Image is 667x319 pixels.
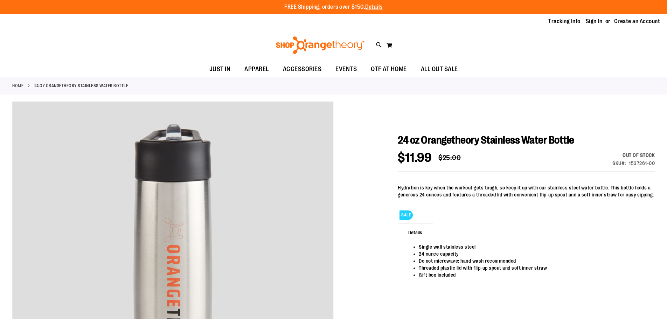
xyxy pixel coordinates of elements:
[623,152,655,158] span: Out of stock
[275,36,366,54] img: Shop Orangetheory
[612,152,655,159] div: Availability
[284,3,383,11] p: FREE Shipping, orders over $150.
[548,18,581,25] a: Tracking Info
[335,61,357,77] span: EVENTS
[398,184,655,198] div: Hydration is key when the workout gets tough, so keep it up with our stainless steel water bottle...
[365,4,383,10] a: Details
[419,264,648,271] li: Threaded plastic lid with flip-up spout and soft inner straw
[34,83,128,89] strong: 24 oz Orangetheory Stainless Water Bottle
[419,243,648,250] li: Single wall stainless steel
[612,160,626,166] strong: SKU
[244,61,269,77] span: APPAREL
[419,250,648,257] li: 24 ounce capacity
[399,210,413,220] span: SALE
[283,61,322,77] span: ACCESSORIES
[419,257,648,264] li: Do not microwave; hand wash recommended
[421,61,458,77] span: ALL OUT SALE
[209,61,231,77] span: JUST IN
[398,151,431,165] span: $11.99
[398,223,433,241] span: Details
[419,271,648,278] li: Gift box included
[629,160,655,167] div: 1537261-00
[438,154,461,162] span: $25.00
[12,83,23,89] a: Home
[586,18,603,25] a: Sign In
[398,134,574,146] span: 24 oz Orangetheory Stainless Water Bottle
[614,18,660,25] a: Create an Account
[371,61,407,77] span: OTF AT HOME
